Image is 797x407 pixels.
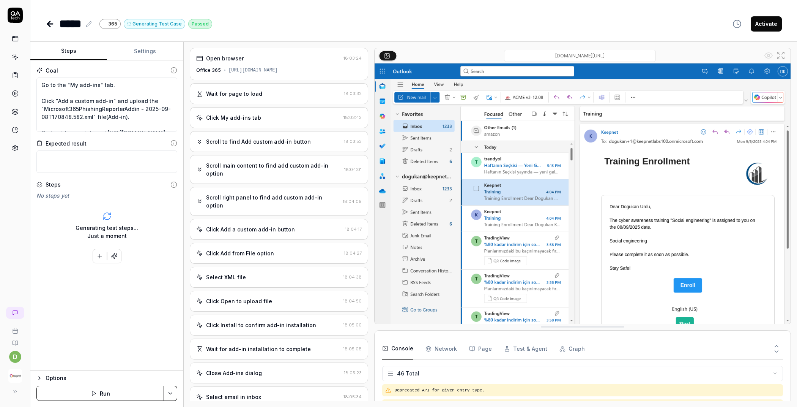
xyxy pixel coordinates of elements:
time: 18:05:23 [344,370,362,375]
time: 18:05:08 [343,346,362,352]
div: Click Add from File option [206,249,274,257]
div: Office 365 [196,67,221,74]
div: Close Add-ins dialog [206,369,262,377]
div: Goal [46,67,58,74]
div: Wait for page to load [206,90,262,98]
div: Click My add-ins tab [206,114,261,122]
img: Screenshot [375,63,791,324]
button: Run [36,386,164,401]
button: Network [425,338,457,359]
div: [URL][DOMAIN_NAME] [228,67,278,74]
time: 18:04:01 [344,167,362,172]
a: Documentation [3,334,27,346]
time: 18:05:00 [343,322,362,328]
div: Generating test steps... Just a moment [76,224,138,240]
button: Options [36,374,177,383]
div: Open browser [206,54,244,62]
div: Select email in inbox [206,393,261,401]
div: Wait for add-in installation to complete [206,345,311,353]
time: 18:03:32 [344,91,362,96]
span: 365 [108,21,117,27]
time: 18:04:09 [343,199,362,204]
div: Click Open to upload file [206,297,272,305]
button: Steps [30,42,107,60]
button: Keepnet Logo [3,363,27,384]
a: New conversation [6,307,24,319]
button: Generating Test Case [124,19,185,29]
button: Open in full screen [775,49,787,62]
div: Scroll to find Add custom add-in button [206,138,311,146]
div: Click Install to confirm add-in installation [206,321,316,329]
time: 18:03:53 [344,139,362,144]
time: 18:04:27 [344,250,362,256]
a: 365 [99,19,121,29]
button: d [9,351,21,363]
a: Book a call with us [3,322,27,334]
button: Settings [107,42,184,60]
time: 18:05:34 [343,394,362,399]
time: 18:03:43 [343,115,362,120]
img: Keepnet Logo [8,369,22,383]
button: Activate [751,16,782,32]
button: Page [469,338,492,359]
div: Expected result [46,139,87,147]
div: Scroll main content to find add custom add-in option [206,162,341,177]
div: Passed [188,19,212,29]
button: Console [382,338,413,359]
pre: Deprecated API for given entry type. [394,387,780,394]
div: Options [46,374,177,383]
button: View version history [728,16,746,32]
button: Graph [559,338,585,359]
button: Show all interative elements [762,49,775,62]
div: Select XML file [206,273,246,281]
time: 18:04:38 [343,274,362,280]
div: Steps [46,181,61,188]
time: 18:03:24 [343,55,362,61]
div: Scroll right panel to find add custom add-in option [206,193,340,209]
div: Click Add a custom add-in button [206,225,295,233]
div: No steps yet [36,192,177,200]
time: 18:04:50 [343,298,362,304]
time: 18:04:17 [345,226,362,232]
button: Test & Agent [504,338,547,359]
